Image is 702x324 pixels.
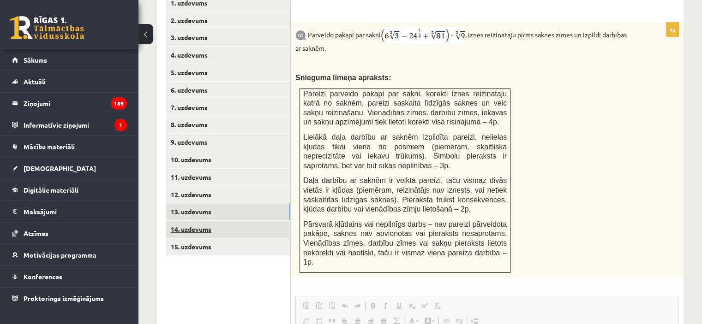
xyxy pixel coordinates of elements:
a: Atzīmes [12,223,127,244]
img: xwYGvi72n9kyV25ayBjR5YMBPxdbfsf+5+dTl1NglQAAAAASUVORK5CYII= [381,27,465,44]
span: Konferences [24,272,62,281]
a: Ievietot no Worda [325,300,338,312]
legend: Ziņojumi [24,93,127,114]
a: [DEMOGRAPHIC_DATA] [12,158,127,179]
i: 1 [114,119,127,131]
a: Atcelt (vadīšanas taustiņš+Z) [338,300,351,312]
a: 5. uzdevums [166,64,290,81]
span: Atzīmes [24,229,48,237]
a: Informatīvie ziņojumi1 [12,114,127,135]
span: Aktuāli [24,77,46,86]
span: [DEMOGRAPHIC_DATA] [24,164,96,172]
a: Maksājumi [12,201,127,222]
span: Mācību materiāli [24,142,75,151]
span: Lielākā daļa darbību ar saknēm izpildīta pareizi, nelielas kļūdas tikai vienā no posmiem (piemēra... [303,133,507,170]
a: 15. uzdevums [166,238,290,255]
a: Mācību materiāli [12,136,127,157]
a: 3. uzdevums [166,29,290,46]
a: 9. uzdevums [166,134,290,151]
a: Treknraksts (vadīšanas taustiņš+B) [366,300,379,312]
span: Digitālie materiāli [24,186,78,194]
a: Ielīmēt (vadīšanas taustiņš+V) [300,300,312,312]
span: Pareizi pārveido pakāpi par sakni, korekti iznes reizinātāju katrā no saknēm, pareizi saskaita lī... [303,90,507,126]
body: Bagātinātā teksta redaktors, wiswyg-editor-user-answer-47024936289720 [9,9,373,19]
legend: Maksājumi [24,201,127,222]
p: Pārveido pakāpi par sakni , iznes reizinātāju pirms saknes zīmes un izpildi darbības ar saknēm. [295,27,633,53]
a: Sākums [12,49,127,71]
span: Daļa darbību ar saknēm ir veikta pareizi, taču vismaz divās vietās ir kļūdas (piemēram, reizinātā... [303,177,507,213]
a: 4. uzdevums [166,47,290,64]
span: Proktoringa izmēģinājums [24,294,104,302]
a: Proktoringa izmēģinājums [12,288,127,309]
a: Ziņojumi189 [12,93,127,114]
a: Rīgas 1. Tālmācības vidusskola [10,16,84,39]
span: Sākums [24,56,47,64]
a: 2. uzdevums [166,12,290,29]
a: Ievietot kā vienkāršu tekstu (vadīšanas taustiņš+pārslēgšanas taustiņš+V) [312,300,325,312]
span: Motivācijas programma [24,251,96,259]
a: Digitālie materiāli [12,179,127,200]
a: Noņemt stilus [431,300,444,312]
a: Atkārtot (vadīšanas taustiņš+Y) [351,300,364,312]
a: Slīpraksts (vadīšanas taustiņš+I) [379,300,392,312]
legend: Informatīvie ziņojumi [24,114,127,135]
i: 189 [111,97,127,110]
a: 7. uzdevums [166,99,290,116]
a: Pasvītrojums (vadīšanas taustiņš+U) [392,300,405,312]
a: Motivācijas programma [12,244,127,265]
a: 6. uzdevums [166,82,290,99]
a: 14. uzdevums [166,221,290,238]
a: Konferences [12,266,127,287]
a: 11. uzdevums [166,169,290,186]
img: Balts.png [300,7,303,11]
span: Pārsvarā kļūdains vai nepilnīgs darbs – nav pareizi pārveidota pakāpe, saknes nav apvienotas vai ... [303,220,507,266]
a: Aktuāli [12,71,127,92]
a: 10. uzdevums [166,151,290,168]
a: 8. uzdevums [166,116,290,133]
a: Apakšraksts [405,300,418,312]
span: Snieguma līmeņa apraksts: [295,74,391,82]
a: Augšraksts [418,300,431,312]
p: 4p [666,22,679,37]
img: 9k= [295,30,306,41]
a: 13. uzdevums [166,203,290,220]
a: 12. uzdevums [166,186,290,203]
